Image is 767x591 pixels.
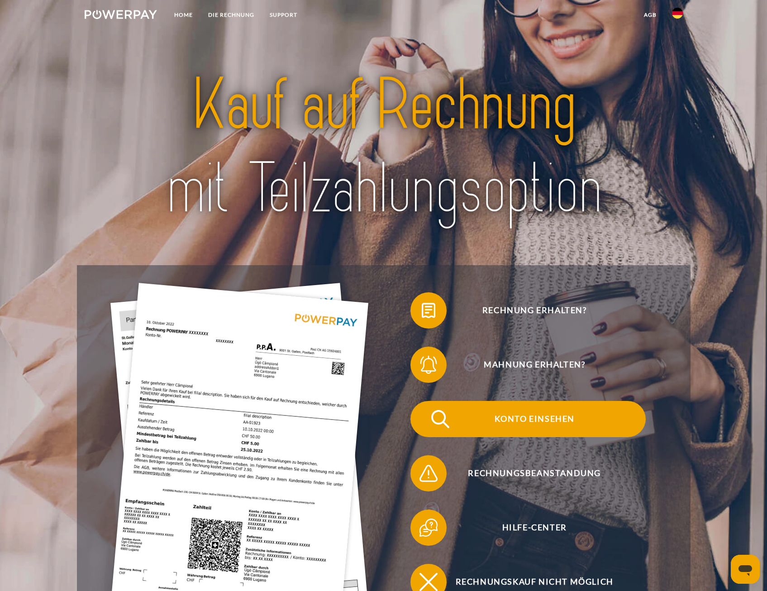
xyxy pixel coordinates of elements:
img: qb_bell.svg [417,353,440,376]
button: Konto einsehen [410,401,646,437]
span: Mahnung erhalten? [424,347,645,383]
span: Hilfe-Center [424,510,645,546]
a: DIE RECHNUNG [200,7,262,23]
iframe: Schaltfläche zum Öffnen des Messaging-Fensters [731,555,760,584]
span: Rechnungsbeanstandung [424,455,645,491]
img: title-powerpay_de.svg [114,59,653,235]
a: Home [167,7,200,23]
a: SUPPORT [262,7,305,23]
span: Konto einsehen [424,401,645,437]
img: de [672,8,683,19]
button: Hilfe-Center [410,510,646,546]
img: qb_search.svg [429,408,452,430]
img: qb_bill.svg [417,299,440,322]
button: Rechnungsbeanstandung [410,455,646,491]
a: agb [636,7,664,23]
img: qb_help.svg [417,516,440,539]
span: Rechnung erhalten? [424,292,645,329]
button: Mahnung erhalten? [410,347,646,383]
button: Rechnung erhalten? [410,292,646,329]
img: qb_warning.svg [417,462,440,485]
img: logo-powerpay-white.svg [85,10,157,19]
